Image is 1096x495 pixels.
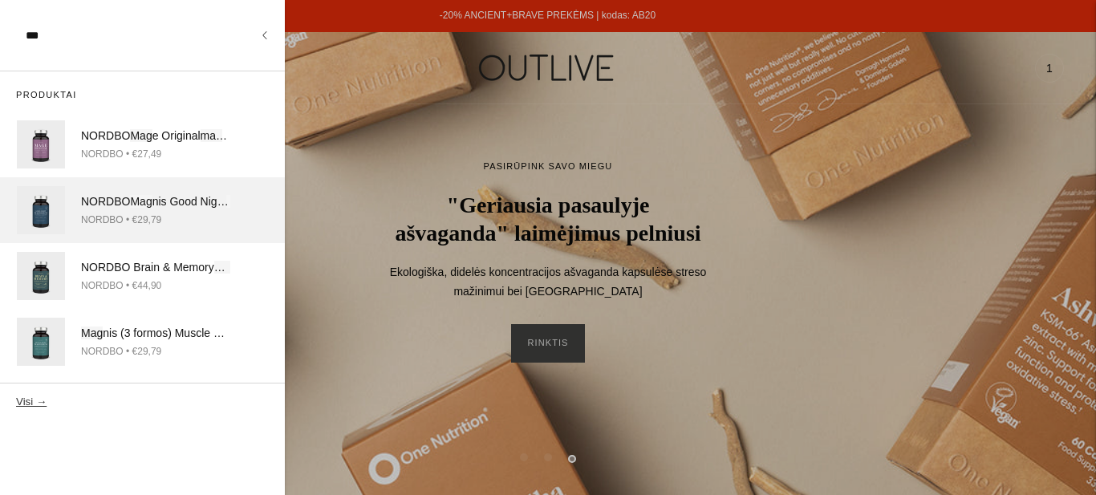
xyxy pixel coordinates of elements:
[16,396,47,408] button: Visi →
[81,278,230,294] div: NORDBO • €44,90
[81,146,230,163] div: NORDBO • €27,49
[17,120,65,168] img: nordbo-mage-original--outlive_120x.png
[130,195,152,208] span: Mag
[17,186,65,234] img: GoodNightMagnesium-outlive_120x.png
[81,212,230,229] div: NORDBO • €29,79
[17,318,65,366] img: MuscleReliefMagnesium_outlive_120x.png
[201,129,222,142] span: mag
[81,127,230,146] div: NORDBO e Original nis žarnyno veiklai 60kaps
[81,258,230,278] div: NORDBO Brain & Memory nesium nis + Bakopa protinei veiklai 90 kaps
[81,327,103,339] span: Mag
[81,343,230,360] div: NORDBO • €29,79
[81,324,230,343] div: nis (3 formos) Muscle Relief energijai ir nervų sistemai 90kaps.
[130,129,152,142] span: Mag
[17,252,65,300] img: Brain-_-MemoryMagnesium-outlive_120x.png
[81,193,230,212] div: NORDBO nis Good Night nesium atsipalaidavimui ir kokybiškam miegui palaikyti 90kaps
